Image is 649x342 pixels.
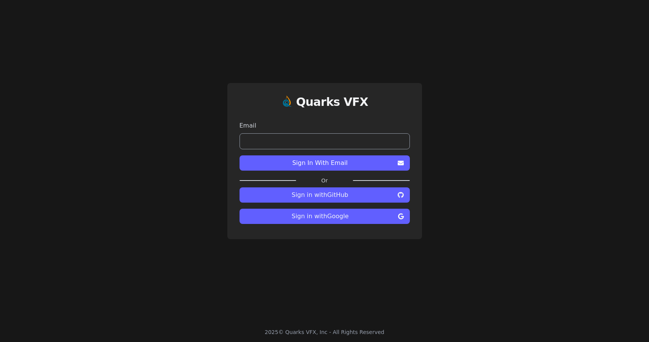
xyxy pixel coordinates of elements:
button: Sign in withGitHub [240,187,410,203]
span: Sign in with Google [246,212,395,221]
span: Sign In With Email [246,158,395,168]
a: Quarks VFX [296,95,368,115]
button: Sign in withGoogle [240,209,410,224]
label: Email [240,121,410,130]
button: Sign In With Email [240,155,410,171]
label: Or [296,177,352,184]
h1: Quarks VFX [296,95,368,109]
span: Sign in with GitHub [246,190,395,200]
div: 2025 © Quarks VFX, Inc - All Rights Reserved [265,328,384,336]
